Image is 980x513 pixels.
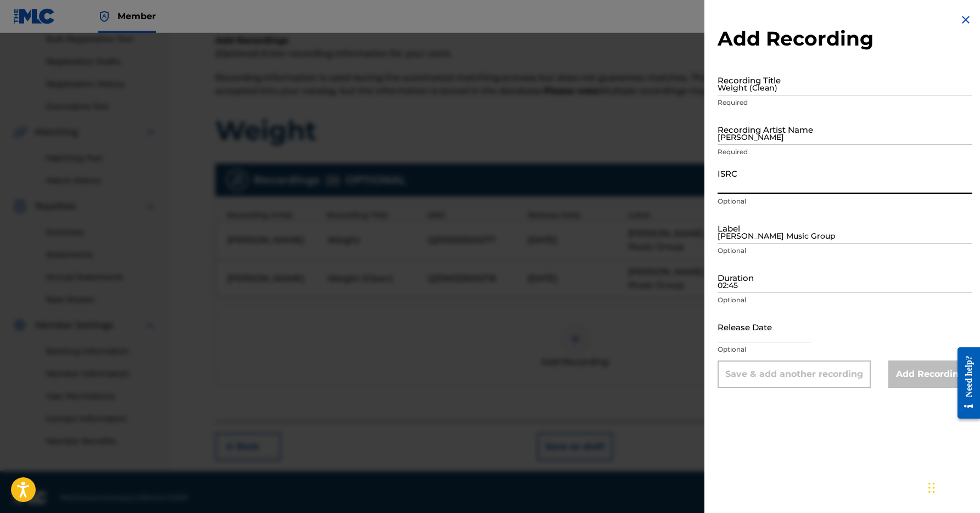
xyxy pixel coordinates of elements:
p: Optional [718,196,972,206]
p: Optional [718,246,972,256]
div: Drag [928,471,935,504]
p: Optional [718,345,972,354]
h2: Add Recording [718,26,972,51]
p: Optional [718,295,972,305]
p: Required [718,147,972,157]
img: MLC Logo [13,8,55,24]
span: Member [117,10,156,22]
img: Top Rightsholder [98,10,111,23]
iframe: Resource Center [949,338,980,429]
iframe: Chat Widget [925,460,980,513]
p: Required [718,98,972,108]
